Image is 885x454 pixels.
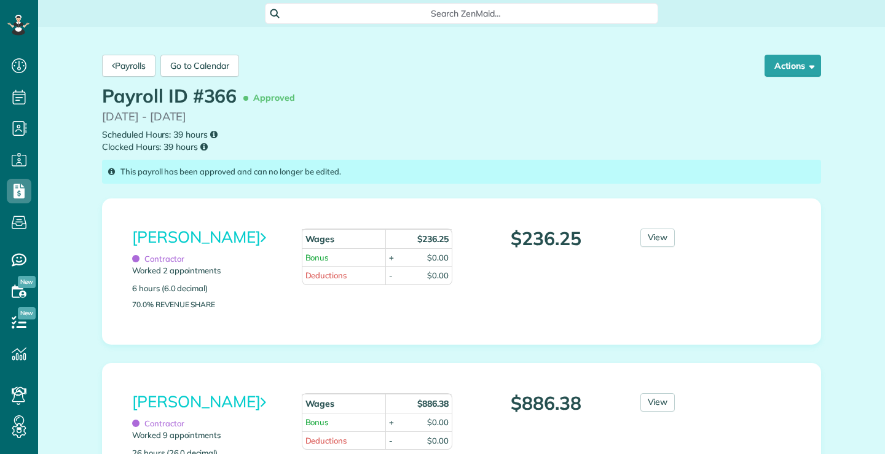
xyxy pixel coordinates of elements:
[132,418,184,428] span: Contractor
[102,86,301,109] h1: Payroll ID #366
[160,55,239,77] a: Go to Calendar
[132,283,283,294] p: 6 hours (6.0 decimal)
[389,252,394,264] div: +
[389,270,393,281] div: -
[417,233,449,245] strong: $236.25
[132,300,283,308] p: 70.0% Revenue Share
[765,55,821,77] button: Actions
[640,393,675,412] a: View
[302,266,386,284] td: Deductions
[389,417,394,428] div: +
[417,398,449,409] strong: $886.38
[132,265,283,276] p: Worked 2 appointments
[18,307,36,319] span: New
[132,227,265,247] a: [PERSON_NAME]
[305,233,335,245] strong: Wages
[302,431,386,450] td: Deductions
[427,252,449,264] div: $0.00
[132,254,184,264] span: Contractor
[640,229,675,247] a: View
[471,229,622,249] p: $236.25
[427,270,449,281] div: $0.00
[302,248,386,267] td: Bonus
[427,435,449,447] div: $0.00
[132,391,265,412] a: [PERSON_NAME]
[389,435,393,447] div: -
[246,87,300,109] span: Approved
[18,276,36,288] span: New
[102,128,821,154] small: Scheduled Hours: 39 hours Clocked Hours: 39 hours
[102,160,821,184] div: This payroll has been approved and can no longer be edited.
[471,393,622,413] p: $886.38
[102,109,821,125] p: [DATE] - [DATE]
[132,429,283,441] p: Worked 9 appointments
[305,398,335,409] strong: Wages
[102,55,155,77] a: Payrolls
[302,413,386,431] td: Bonus
[427,417,449,428] div: $0.00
